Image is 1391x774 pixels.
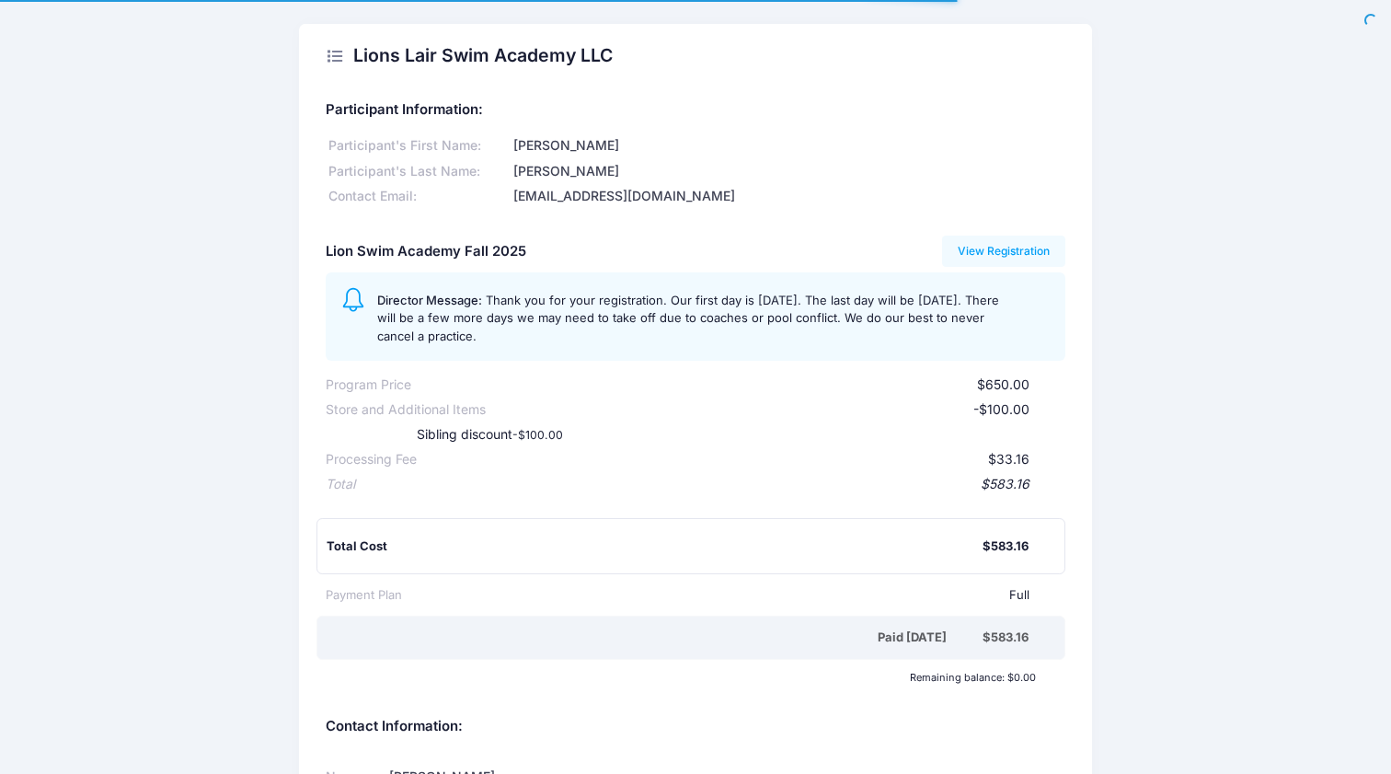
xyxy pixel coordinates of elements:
[377,293,999,343] span: Thank you for your registration. Our first day is [DATE]. The last day will be [DATE]. There will...
[417,450,1029,469] div: $33.16
[326,244,526,260] h5: Lion Swim Academy Fall 2025
[942,236,1066,267] a: View Registration
[316,672,1044,683] div: Remaining balance: $0.00
[402,586,1029,605] div: Full
[353,45,613,66] h2: Lions Lair Swim Academy LLC
[511,162,1065,181] div: [PERSON_NAME]
[983,629,1029,647] div: $583.16
[326,102,1065,119] h5: Participant Information:
[326,719,1065,735] h5: Contact Information:
[327,537,983,556] div: Total Cost
[983,537,1029,556] div: $583.16
[380,425,822,445] div: Sibling discount
[326,162,511,181] div: Participant's Last Name:
[326,400,486,420] div: Store and Additional Items
[977,376,1029,392] span: $650.00
[326,475,355,494] div: Total
[511,136,1065,156] div: [PERSON_NAME]
[326,187,511,206] div: Contact Email:
[326,450,417,469] div: Processing Fee
[511,187,1065,206] div: [EMAIL_ADDRESS][DOMAIN_NAME]
[326,375,411,395] div: Program Price
[512,428,563,442] small: -$100.00
[486,400,1029,420] div: -$100.00
[329,629,983,647] div: Paid [DATE]
[377,293,482,307] span: Director Message:
[355,475,1029,494] div: $583.16
[326,586,402,605] div: Payment Plan
[326,136,511,156] div: Participant's First Name:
